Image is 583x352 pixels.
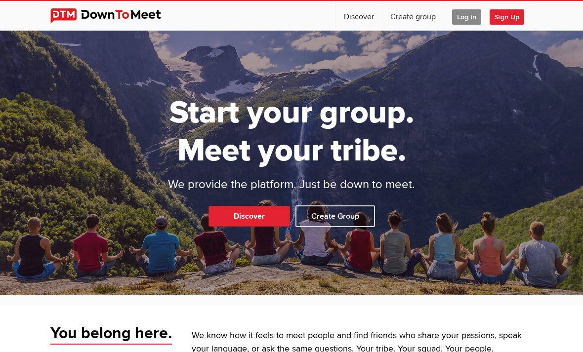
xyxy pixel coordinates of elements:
[444,1,489,31] a: Log In
[382,1,444,31] a: Create group
[490,9,524,25] span: Sign Up
[452,9,481,25] span: Log In
[208,206,290,227] a: Discover
[131,94,452,170] h1: Start your group. Meet your tribe.
[490,1,532,31] a: Sign Up
[295,205,375,227] a: Create Group
[336,1,382,31] a: Discover
[50,323,172,345] span: You belong here.
[50,8,176,23] img: DownToMeet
